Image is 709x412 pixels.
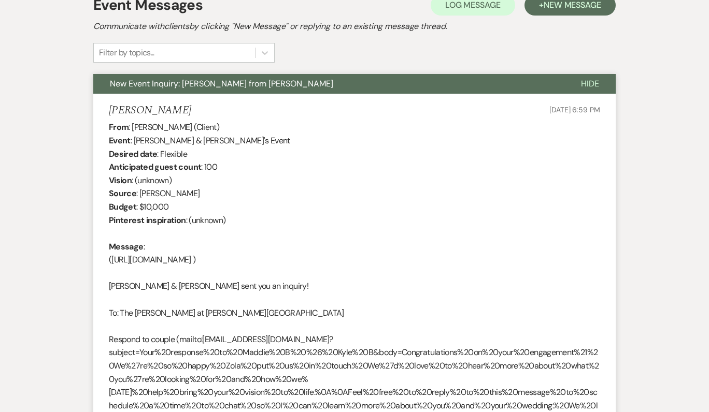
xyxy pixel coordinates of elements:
button: Hide [564,74,616,94]
b: Budget [109,201,136,212]
b: Pinterest inspiration [109,215,186,226]
b: Message [109,241,144,252]
button: New Event Inquiry: [PERSON_NAME] from [PERSON_NAME] [93,74,564,94]
b: Vision [109,175,132,186]
b: Source [109,188,136,199]
b: From [109,122,129,133]
span: [DATE] 6:59 PM [549,105,600,114]
span: Hide [581,78,599,89]
h2: Communicate with clients by clicking "New Message" or replying to an existing message thread. [93,20,616,33]
b: Event [109,135,131,146]
div: Filter by topics... [99,47,154,59]
span: New Event Inquiry: [PERSON_NAME] from [PERSON_NAME] [110,78,333,89]
b: Desired date [109,149,157,159]
h5: [PERSON_NAME] [109,104,191,117]
b: Anticipated guest count [109,161,201,172]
